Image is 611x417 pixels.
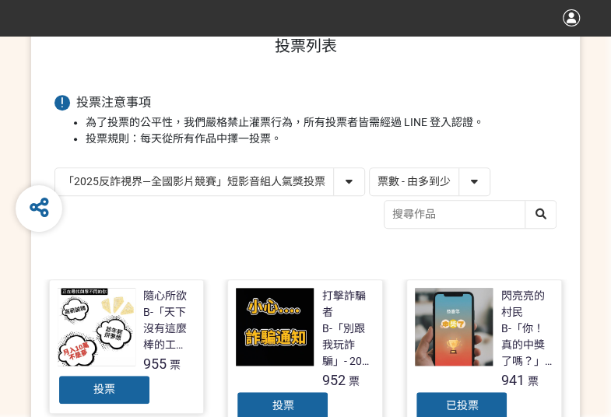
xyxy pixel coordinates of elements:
span: 已投票 [445,399,478,412]
span: 票 [170,359,181,371]
div: B-「天下沒有這麼棒的工作，別讓你的求職夢變成惡夢！」- 2025新竹市反詐視界影片徵件 [143,304,196,353]
input: 搜尋作品 [385,201,556,228]
div: 隨心所欲 [143,288,187,304]
span: 投票注意事項 [76,95,151,110]
li: 為了投票的公平性，我們嚴格禁止灌票行為，所有投票者皆需經過 LINE 登入認證。 [86,114,557,131]
li: 投票規則：每天從所有作品中擇一投票。 [86,131,557,147]
span: 941 [500,372,524,388]
h1: 投票列表 [54,37,557,55]
span: 952 [321,372,345,388]
span: 票 [348,375,359,387]
div: 打擊詐騙者 [321,288,374,321]
div: B-「別跟我玩詐騙」- 2025新竹市反詐視界影片徵件 [321,321,374,370]
span: 投票 [93,383,115,395]
div: B-「你！真的中獎了嗎？」- 2025新竹市反詐視界影片徵件 [500,321,553,370]
a: 隨心所欲B-「天下沒有這麼棒的工作，別讓你的求職夢變成惡夢！」- 2025新竹市反詐視界影片徵件955票投票 [49,279,205,414]
span: 票 [527,375,538,387]
span: 955 [143,356,167,372]
span: 投票 [272,399,293,412]
div: 閃亮亮的村民 [500,288,553,321]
